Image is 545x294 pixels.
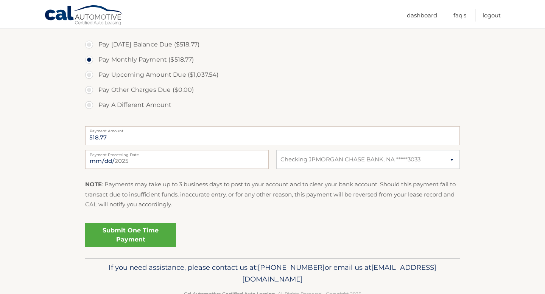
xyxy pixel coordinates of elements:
label: Payment Amount [85,126,460,132]
label: Pay Other Charges Due ($0.00) [85,82,460,97]
input: Payment Date [85,150,269,169]
p: If you need assistance, please contact us at: or email us at [90,262,455,286]
a: FAQ's [453,9,466,22]
label: Pay A Different Amount [85,97,460,113]
label: Pay Upcoming Amount Due ($1,037.54) [85,67,460,82]
label: Pay [DATE] Balance Due ($518.77) [85,37,460,52]
a: Submit One Time Payment [85,223,176,247]
span: [PHONE_NUMBER] [258,263,325,272]
a: Cal Automotive [44,5,124,27]
label: Payment Processing Date [85,150,269,156]
label: Pay Monthly Payment ($518.77) [85,52,460,67]
p: : Payments may take up to 3 business days to post to your account and to clear your bank account.... [85,179,460,209]
strong: NOTE [85,181,102,188]
a: Logout [483,9,501,22]
a: Dashboard [407,9,437,22]
input: Payment Amount [85,126,460,145]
